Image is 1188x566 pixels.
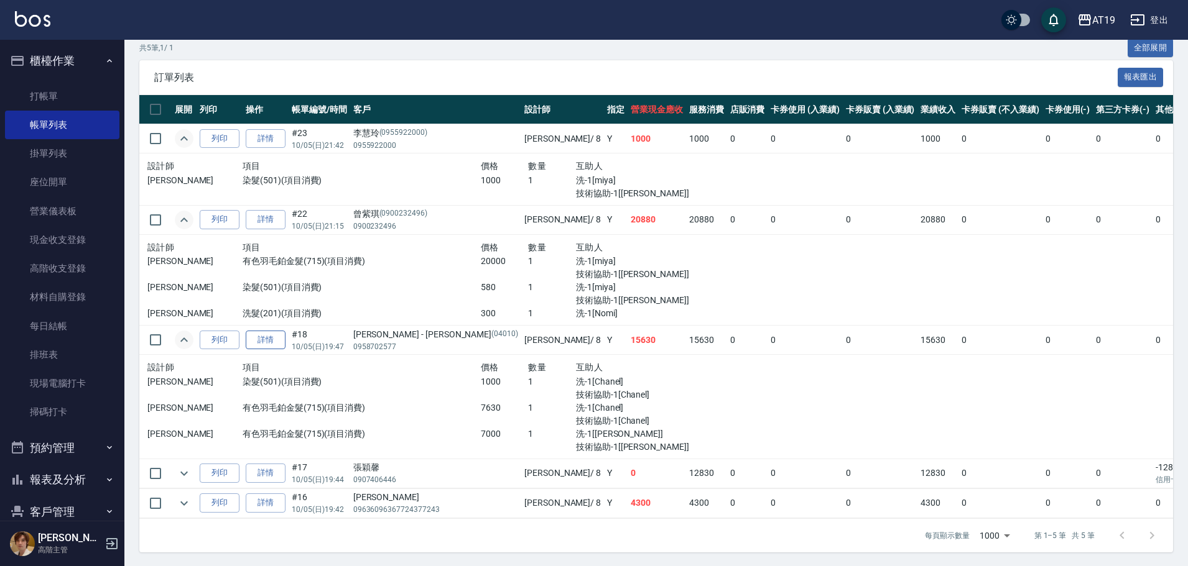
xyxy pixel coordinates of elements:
th: 服務消費 [686,95,727,124]
p: 0907406446 [353,474,518,485]
td: 0 [958,459,1042,488]
td: Y [604,124,628,153]
p: [PERSON_NAME] [147,307,243,320]
td: [PERSON_NAME] / 8 [521,124,604,153]
p: 共 5 筆, 1 / 1 [139,42,174,53]
p: 1 [528,401,576,414]
p: 1000 [481,174,529,187]
span: 項目 [243,161,261,171]
p: 洗-1[miya] [576,174,719,187]
p: 每頁顯示數量 [925,530,970,541]
p: 1 [528,255,576,268]
p: 有色羽毛鉑金髮(715)(項目消費) [243,255,481,268]
td: 0 [727,205,768,234]
p: 1 [528,307,576,320]
div: 1000 [975,519,1014,552]
th: 第三方卡券(-) [1093,95,1153,124]
th: 指定 [604,95,628,124]
p: [PERSON_NAME] [147,375,243,388]
td: 20880 [628,205,686,234]
p: (04010) [491,328,518,341]
p: 技術協助-1[[PERSON_NAME]] [576,440,719,454]
td: [PERSON_NAME] / 8 [521,488,604,518]
p: 第 1–5 筆 共 5 筆 [1034,530,1095,541]
th: 卡券使用(-) [1042,95,1093,124]
td: 0 [1093,488,1153,518]
button: 預約管理 [5,432,119,464]
p: 10/05 (日) 19:42 [292,504,347,515]
td: Y [604,326,628,355]
button: 櫃檯作業 [5,45,119,77]
p: 09636096367724377243 [353,504,518,515]
th: 展開 [172,95,197,124]
td: 1000 [686,124,727,153]
td: Y [604,488,628,518]
a: 報表匯出 [1118,71,1164,83]
button: 列印 [200,493,239,513]
a: 詳情 [246,210,285,229]
p: (0955922000) [379,127,428,140]
p: 技術協助-1[Chanel] [576,414,719,427]
a: 每日結帳 [5,312,119,340]
button: expand row [175,129,193,148]
button: 報表及分析 [5,463,119,496]
p: 洗-1[miya] [576,255,719,268]
td: Y [604,459,628,488]
td: 0 [1042,205,1093,234]
button: 客戶管理 [5,496,119,528]
div: [PERSON_NAME] [353,491,518,504]
button: 登出 [1125,9,1173,32]
p: 技術協助-1[[PERSON_NAME]] [576,187,719,200]
p: 1 [528,427,576,440]
td: 0 [628,459,686,488]
span: 價格 [481,161,499,171]
td: 0 [1042,488,1093,518]
span: 訂單列表 [154,71,1118,84]
p: 10/05 (日) 19:44 [292,474,347,485]
td: #16 [289,488,350,518]
td: 0 [843,124,918,153]
button: 報表匯出 [1118,68,1164,87]
a: 座位開單 [5,168,119,196]
p: 技術協助-1[Chanel] [576,388,719,401]
p: [PERSON_NAME] [147,281,243,294]
a: 排班表 [5,340,119,369]
a: 詳情 [246,129,285,148]
p: 0955922000 [353,140,518,151]
button: save [1041,7,1066,32]
a: 帳單列表 [5,111,119,139]
td: 0 [727,124,768,153]
td: 0 [768,124,843,153]
td: 0 [1093,205,1153,234]
p: 有色羽毛鉑金髮(715)(項目消費) [243,401,481,414]
th: 業績收入 [917,95,958,124]
span: 互助人 [576,161,603,171]
td: 0 [1042,124,1093,153]
td: #17 [289,459,350,488]
td: [PERSON_NAME] / 8 [521,326,604,355]
p: 洗髮(201)(項目消費) [243,307,481,320]
a: 現場電腦打卡 [5,369,119,398]
button: expand row [175,494,193,513]
td: 20880 [917,205,958,234]
td: Y [604,205,628,234]
span: 數量 [528,242,546,252]
td: 15630 [628,326,686,355]
button: expand row [175,331,193,349]
th: 卡券使用 (入業績) [768,95,843,124]
th: 列印 [197,95,243,124]
p: 1 [528,375,576,388]
p: [PERSON_NAME] [147,427,243,440]
td: 1000 [628,124,686,153]
th: 帳單編號/時間 [289,95,350,124]
a: 營業儀表板 [5,197,119,226]
p: 高階主管 [38,544,101,555]
img: Person [10,531,35,556]
a: 現金收支登錄 [5,226,119,254]
p: 20000 [481,255,529,268]
span: 設計師 [147,362,174,372]
button: AT19 [1072,7,1120,33]
span: 設計師 [147,161,174,171]
td: 4300 [917,488,958,518]
td: 0 [768,205,843,234]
